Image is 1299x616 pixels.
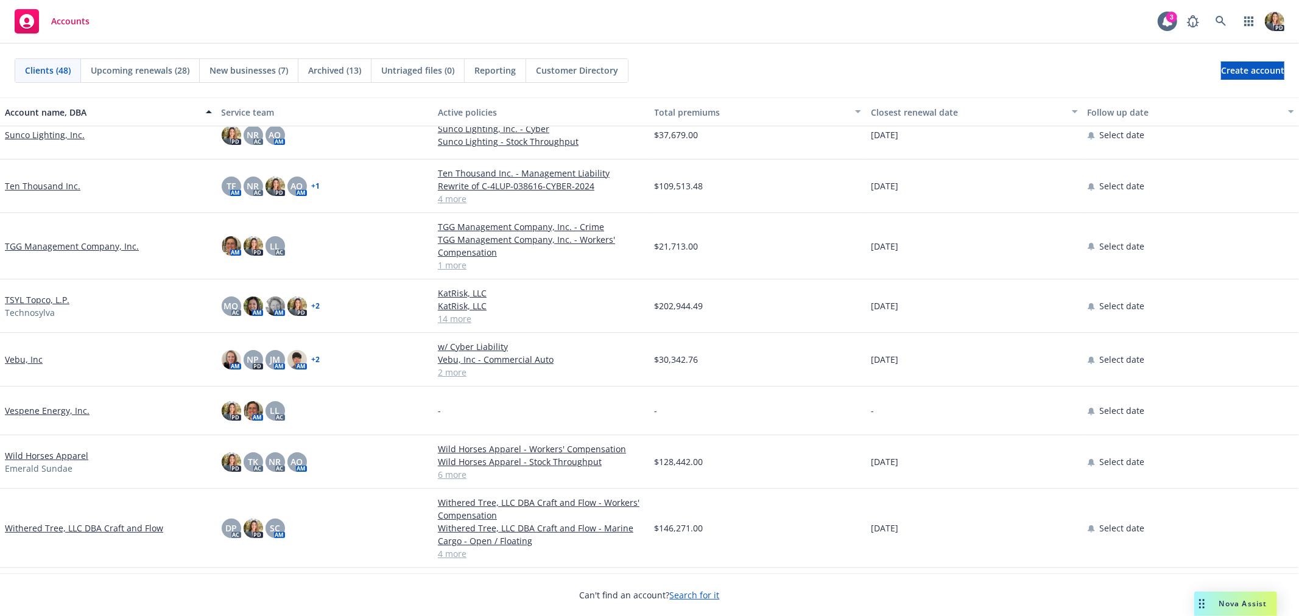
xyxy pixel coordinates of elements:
span: MQ [224,299,239,312]
a: Ten Thousand Inc. [5,180,80,192]
a: Wild Horses Apparel [5,449,88,462]
span: [DATE] [871,128,898,141]
span: Upcoming renewals (28) [91,64,189,77]
span: [DATE] [871,180,898,192]
a: w/ Cyber Liability [438,340,645,353]
a: Withered Tree, LLC DBA Craft and Flow - Marine Cargo - Open / Floating [438,522,645,547]
span: AO [291,455,303,468]
img: photo [266,296,285,316]
span: Create account [1221,59,1284,82]
a: 1 more [438,259,645,271]
span: Can't find an account? [580,589,720,601]
span: Accounts [51,16,90,26]
span: Emerald Sundae [5,462,72,475]
span: Select date [1100,180,1145,192]
a: Vespene Energy, Inc. [5,404,90,417]
a: KatRisk, LLC [438,287,645,299]
span: JM [270,353,280,366]
a: 4 more [438,192,645,205]
a: Report a Bug [1181,9,1205,33]
span: NR [247,180,259,192]
a: + 2 [312,356,320,363]
span: Clients (48) [25,64,71,77]
span: SC [270,522,280,534]
span: [DATE] [871,522,898,534]
span: NR [269,455,281,468]
span: NR [247,128,259,141]
span: Select date [1100,128,1145,141]
button: Active policies [433,97,650,127]
button: Closest renewal date [866,97,1083,127]
span: Select date [1100,240,1145,253]
span: Select date [1100,522,1145,534]
a: 6 more [438,468,645,481]
button: Nova Assist [1194,592,1277,616]
div: Follow up date [1088,106,1281,119]
span: $30,342.76 [655,353,699,366]
a: 2 more [438,366,645,379]
a: Search for it [670,589,720,601]
a: 14 more [438,312,645,325]
div: Closest renewal date [871,106,1065,119]
a: Accounts [10,4,94,38]
div: Total premiums [655,106,848,119]
span: Nova Assist [1219,598,1267,609]
img: photo [266,177,285,196]
span: TK [248,455,258,468]
img: photo [244,296,263,316]
span: $128,442.00 [655,455,703,468]
div: Drag to move [1194,592,1209,616]
img: photo [222,401,241,421]
a: 4 more [438,547,645,560]
div: Account name, DBA [5,106,199,119]
span: Select date [1100,353,1145,366]
img: photo [222,236,241,256]
span: $146,271.00 [655,522,703,534]
a: + 1 [312,183,320,190]
span: $21,713.00 [655,240,699,253]
span: Untriaged files (0) [381,64,454,77]
a: TGG Management Company, Inc. [5,240,139,253]
a: Sunco Lighting, Inc. [5,128,85,141]
a: Switch app [1237,9,1261,33]
div: 3 [1166,12,1177,23]
a: Vebu, Inc - Commercial Auto [438,353,645,366]
span: [DATE] [871,299,898,312]
span: LL [270,240,280,253]
a: Wild Horses Apparel - Stock Throughput [438,455,645,468]
span: AO [291,180,303,192]
a: Rewrite of C-4LUP-038616-CYBER-2024 [438,180,645,192]
span: $109,513.48 [655,180,703,192]
span: Archived (13) [308,64,361,77]
span: - [871,404,874,417]
a: Ten Thousand Inc. - Management Liability [438,167,645,180]
span: [DATE] [871,353,898,366]
a: KatRisk, LLC [438,299,645,312]
a: Wild Horses Apparel - Workers' Compensation [438,443,645,455]
span: LL [270,404,280,417]
span: $37,679.00 [655,128,699,141]
span: [DATE] [871,455,898,468]
a: Withered Tree, LLC DBA Craft and Flow - Workers' Compensation [438,496,645,522]
img: photo [287,296,307,316]
span: Technosylva [5,306,55,319]
img: photo [244,236,263,256]
button: Total premiums [650,97,867,127]
span: Reporting [474,64,516,77]
img: photo [222,350,241,369]
span: Select date [1100,455,1145,468]
span: Select date [1100,404,1145,417]
img: photo [244,401,263,421]
a: TSYL Topco, L.P. [5,293,69,306]
span: TF [227,180,236,192]
span: [DATE] [871,240,898,253]
a: Sunco Lighting - Stock Throughput [438,135,645,148]
img: photo [222,125,241,145]
a: Sunco Lighting, Inc. - Cyber [438,122,645,135]
span: AO [269,128,281,141]
a: Vebu, Inc [5,353,43,366]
